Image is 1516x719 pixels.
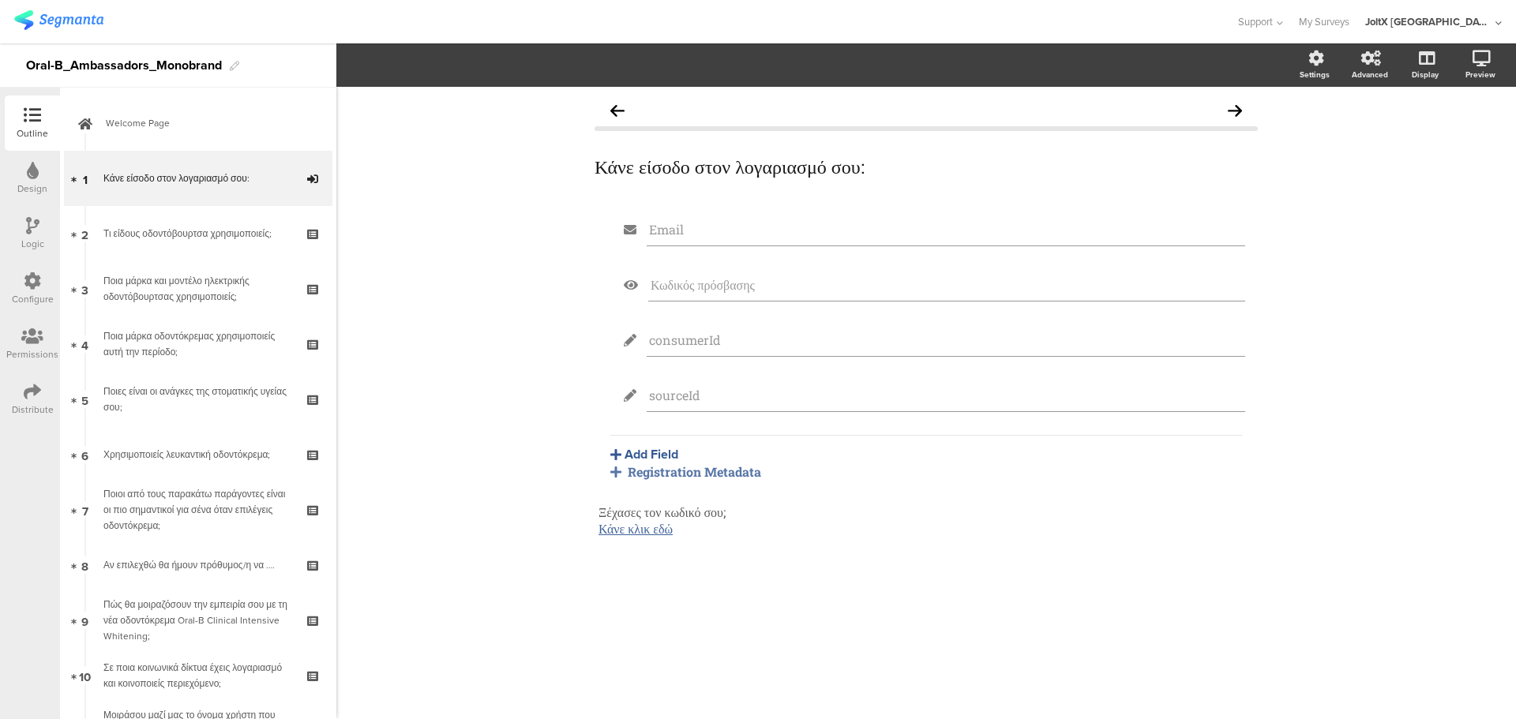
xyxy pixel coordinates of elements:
span: 4 [81,335,88,353]
span: Support [1238,14,1273,29]
input: Type field title... [649,221,1243,238]
a: 3 Ποια μάρκα και μοντέλο ηλεκτρικής οδοντόβουρτσας χρησιμοποιείς; [64,261,332,316]
a: 10 Σε ποια κοινωνικά δίκτυα έχεις λογαριασμό και κοινοποιείς περιεχόμενο; [64,648,332,703]
a: 7 Ποιοι από τους παρακάτω παράγοντες είναι οι πιο σημαντικοί για σένα όταν επιλέγεις οδοντόκρεμα; [64,482,332,537]
span: 1 [83,170,88,187]
div: Distribute [12,403,54,417]
a: 4 Ποια μάρκα οδοντόκρεμας χρησιμοποιείς αυτή την περίοδο; [64,316,332,372]
div: Advanced [1352,69,1388,81]
div: Oral-B_Ambassadors_Monobrand [26,53,222,78]
a: 9 Πώς θα μοιραζόσουν την εμπειρία σου με τη νέα οδοντόκρεμα Oral-B Clinical Intensive Whitening; [64,593,332,648]
a: 1 Κάνε είσοδο στον λογαριασμό σου: [64,151,332,206]
span: 5 [81,391,88,408]
div: Χρησιμοποιείς λευκαντική οδοντόκρεμα; [103,447,292,462]
div: Πώς θα μοιραζόσουν την εμπειρία σου με τη νέα οδοντόκρεμα Oral-B Clinical Intensive Whitening; [103,597,292,644]
a: 2 Τι είδους οδοντόβουρτσα χρησιμοποιείς; [64,206,332,261]
div: Ποιες είναι οι ανάγκες της στοματικής υγείας σου; [103,384,292,415]
div: Τι είδους οδοντόβουρτσα χρησιμοποιείς; [103,226,292,242]
div: Settings [1300,69,1330,81]
a: 5 Ποιες είναι οι ανάγκες της στοματικής υγείας σου; [64,372,332,427]
span: 3 [81,280,88,298]
div: Ποιοι από τους παρακάτω παράγοντες είναι οι πιο σημαντικοί για σένα όταν επιλέγεις οδοντόκρεμα; [103,486,292,534]
span: Κωδικός πρόσβασης [651,276,1243,293]
span: 9 [81,612,88,629]
div: Registration Metadata [610,463,1242,480]
span: 2 [81,225,88,242]
p: Ξέχασες τον κωδικό σου; [599,504,1254,520]
div: Preview [1465,69,1495,81]
div: Display [1412,69,1439,81]
span: Welcome Page [106,115,308,131]
div: Κάνε είσοδο στον λογαριασμό σου: [103,170,292,186]
input: Type field title... [649,331,1243,348]
img: segmanta logo [14,10,103,30]
div: Σε ποια κοινωνικά δίκτυα έχεις λογαριασμό και κοινοποιείς περιεχόμενο; [103,660,292,691]
div: JoltX [GEOGRAPHIC_DATA] [1365,14,1492,29]
div: Logic [21,237,44,251]
div: Ποια μάρκα οδοντόκρεμας χρησιμοποιείς αυτή την περίοδο; [103,328,292,360]
span: 6 [81,446,88,463]
div: Configure [12,292,54,306]
a: 8 Αν επιλεχθώ θα ήμουν πρόθυμος/η να …. [64,537,332,593]
div: Outline [17,126,48,140]
a: 6 Χρησιμοποιείς λευκαντική οδοντόκρεμα; [64,427,332,482]
input: Type field title... [649,387,1243,403]
span: 10 [79,667,91,684]
p: Κάνε είσοδο στον λογαριασμό σου: [595,155,1258,178]
span: 8 [81,556,88,574]
div: Permissions [6,347,58,361]
div: Ποια μάρκα και μοντέλο ηλεκτρικής οδοντόβουρτσας χρησιμοποιείς; [103,273,292,305]
div: Design [17,182,47,196]
span: 7 [82,501,88,519]
div: Αν επιλεχθώ θα ήμουν πρόθυμος/η να …. [103,557,292,573]
a: Welcome Page [64,95,332,151]
a: Κάνε κλικ εδώ [599,520,673,537]
button: Add Field [610,445,678,463]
